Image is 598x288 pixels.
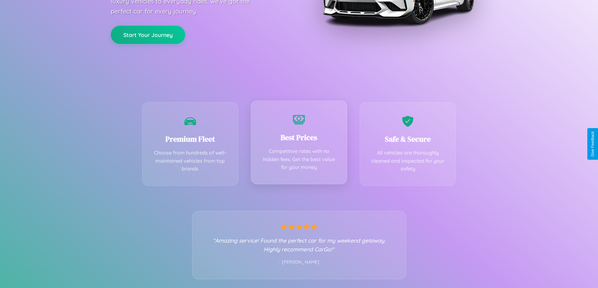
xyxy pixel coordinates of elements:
h3: Best Prices [261,132,337,143]
p: Competitive rates with no hidden fees. Get the best value for your money [261,147,337,171]
p: "Amazing service! Found the perfect car for my weekend getaway. Highly recommend CarGo!" [205,236,393,254]
p: - [PERSON_NAME] [205,258,393,266]
div: Give Feedback [590,131,595,157]
p: Choose from hundreds of well-maintained vehicles from top brands [152,149,229,173]
p: All vehicles are thoroughly cleaned and inspected for your safety [369,149,446,173]
h3: Premium Fleet [152,134,229,144]
h3: Safe & Secure [369,134,446,144]
button: Start Your Journey [111,26,185,44]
